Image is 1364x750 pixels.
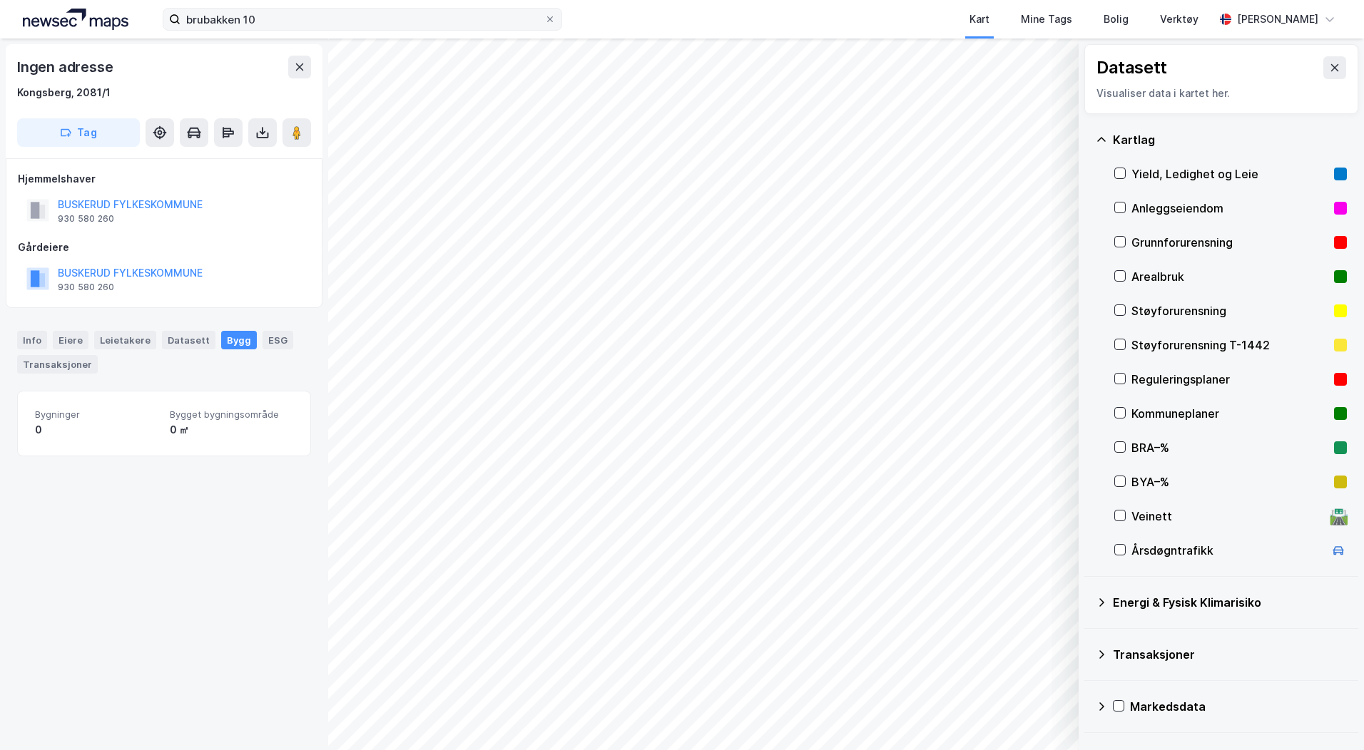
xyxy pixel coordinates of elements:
div: ESG [263,331,293,349]
div: Transaksjoner [1113,646,1347,663]
button: Tag [17,118,140,147]
div: Ingen adresse [17,56,116,78]
div: Grunnforurensning [1131,234,1328,251]
div: Anleggseiendom [1131,200,1328,217]
div: [PERSON_NAME] [1237,11,1318,28]
div: Kontrollprogram for chat [1293,682,1364,750]
div: Markedsdata [1130,698,1347,715]
div: Eiere [53,331,88,349]
div: Bygg [221,331,257,349]
div: Kommuneplaner [1131,405,1328,422]
div: Hjemmelshaver [18,170,310,187]
div: Arealbruk [1131,268,1328,285]
span: Bygget bygningsområde [170,409,293,421]
div: Leietakere [94,331,156,349]
div: Verktøy [1160,11,1198,28]
div: Gårdeiere [18,239,310,256]
div: Årsdøgntrafikk [1131,542,1324,559]
div: Visualiser data i kartet her. [1096,85,1346,102]
div: Mine Tags [1021,11,1072,28]
div: Yield, Ledighet og Leie [1131,165,1328,183]
div: 0 [35,421,158,438]
div: Bolig [1104,11,1129,28]
div: Kart [969,11,989,28]
div: Reguleringsplaner [1131,371,1328,388]
div: BYA–% [1131,473,1328,490]
div: 930 580 260 [58,213,114,225]
span: Bygninger [35,409,158,421]
div: 0 ㎡ [170,421,293,438]
input: Søk på adresse, matrikkel, gårdeiere, leietakere eller personer [180,9,544,30]
img: logo.a4113a55bc3d86da70a041830d287a7e.svg [23,9,128,30]
div: Transaksjoner [17,355,98,374]
div: BRA–% [1131,439,1328,456]
div: Støyforurensning [1131,302,1328,319]
div: Datasett [162,331,215,349]
div: Kartlag [1113,131,1347,148]
div: Veinett [1131,508,1324,525]
div: 930 580 260 [58,282,114,293]
div: Info [17,331,47,349]
div: Kongsberg, 2081/1 [17,84,111,101]
div: Støyforurensning T-1442 [1131,337,1328,354]
div: Energi & Fysisk Klimarisiko [1113,594,1347,611]
div: 🛣️ [1329,507,1348,525]
iframe: Chat Widget [1293,682,1364,750]
div: Datasett [1096,56,1167,79]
